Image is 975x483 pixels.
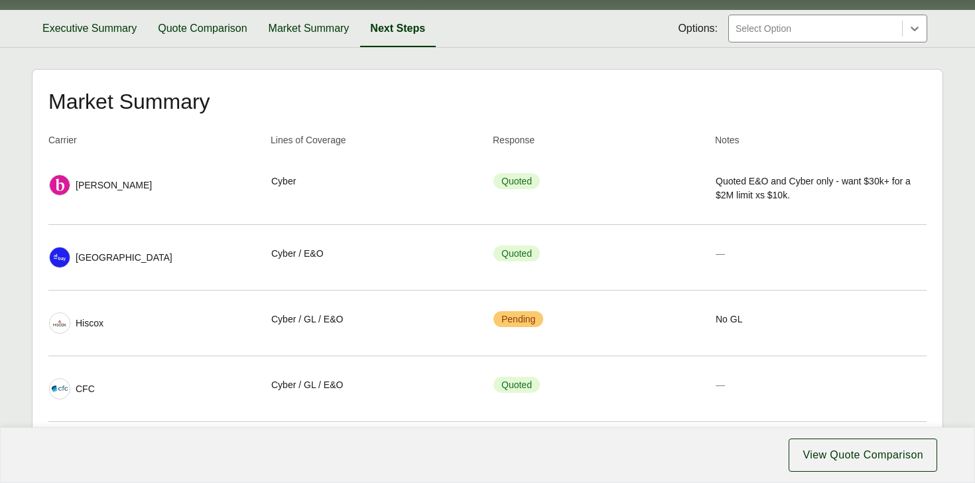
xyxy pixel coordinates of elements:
[50,379,70,399] img: CFC logo
[716,248,725,259] span: —
[271,312,343,326] span: Cyber / GL / E&O
[493,245,540,261] span: Quoted
[76,251,172,265] span: [GEOGRAPHIC_DATA]
[76,316,103,330] span: Hiscox
[48,91,927,112] h2: Market Summary
[76,178,152,192] span: [PERSON_NAME]
[32,10,147,47] button: Executive Summary
[716,312,742,326] span: No GL
[716,174,926,202] span: Quoted E&O and Cyber only - want $30k+ for a $2M limit xs $10k.
[359,10,436,47] button: Next Steps
[50,247,70,267] img: At-Bay logo
[271,133,482,153] th: Lines of Coverage
[50,313,70,333] img: Hiscox logo
[258,10,360,47] button: Market Summary
[493,377,540,393] span: Quoted
[50,175,70,195] img: Beazley logo
[493,133,704,153] th: Response
[76,382,95,396] span: CFC
[271,247,324,261] span: Cyber / E&O
[803,447,923,463] span: View Quote Comparison
[147,10,257,47] button: Quote Comparison
[271,174,296,188] span: Cyber
[493,311,543,327] span: Pending
[493,173,540,189] span: Quoted
[678,21,718,36] span: Options:
[48,133,260,153] th: Carrier
[715,133,927,153] th: Notes
[789,439,937,472] button: View Quote Comparison
[271,378,343,392] span: Cyber / GL / E&O
[716,379,725,390] span: —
